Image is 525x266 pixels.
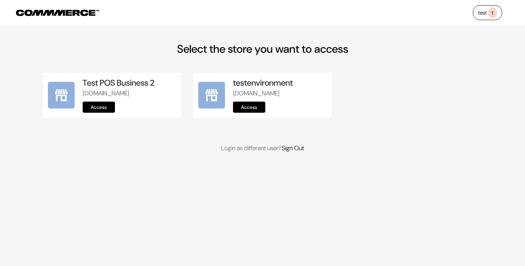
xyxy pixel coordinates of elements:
[83,102,115,113] a: Access
[83,89,176,98] p: [DOMAIN_NAME]
[282,144,304,152] a: Sign Out
[42,144,483,153] p: Login as different user?
[83,78,176,88] h5: Test POS Business 2
[233,102,265,113] a: Access
[198,82,225,109] img: testenvironment
[233,78,326,88] h5: testenvironment
[488,7,497,18] span: t
[473,5,502,20] a: testt
[16,10,99,16] img: COMMMERCE
[48,82,75,109] img: Test POS Business 2
[42,42,483,55] h2: Select the store you want to access
[233,89,326,98] p: [DOMAIN_NAME]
